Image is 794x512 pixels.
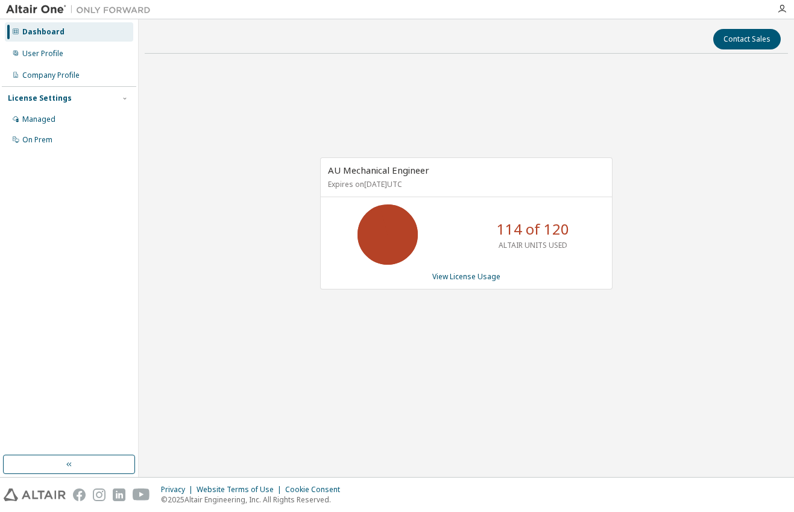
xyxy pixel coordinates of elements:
[432,271,500,282] a: View License Usage
[113,488,125,501] img: linkedin.svg
[22,71,80,80] div: Company Profile
[285,485,347,495] div: Cookie Consent
[197,485,285,495] div: Website Terms of Use
[328,164,429,176] span: AU Mechanical Engineer
[6,4,157,16] img: Altair One
[8,93,72,103] div: License Settings
[499,240,567,250] p: ALTAIR UNITS USED
[22,115,55,124] div: Managed
[497,219,569,239] p: 114 of 120
[161,485,197,495] div: Privacy
[22,135,52,145] div: On Prem
[4,488,66,501] img: altair_logo.svg
[22,27,65,37] div: Dashboard
[93,488,106,501] img: instagram.svg
[713,29,781,49] button: Contact Sales
[22,49,63,58] div: User Profile
[73,488,86,501] img: facebook.svg
[161,495,347,505] p: © 2025 Altair Engineering, Inc. All Rights Reserved.
[328,179,602,189] p: Expires on [DATE] UTC
[133,488,150,501] img: youtube.svg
